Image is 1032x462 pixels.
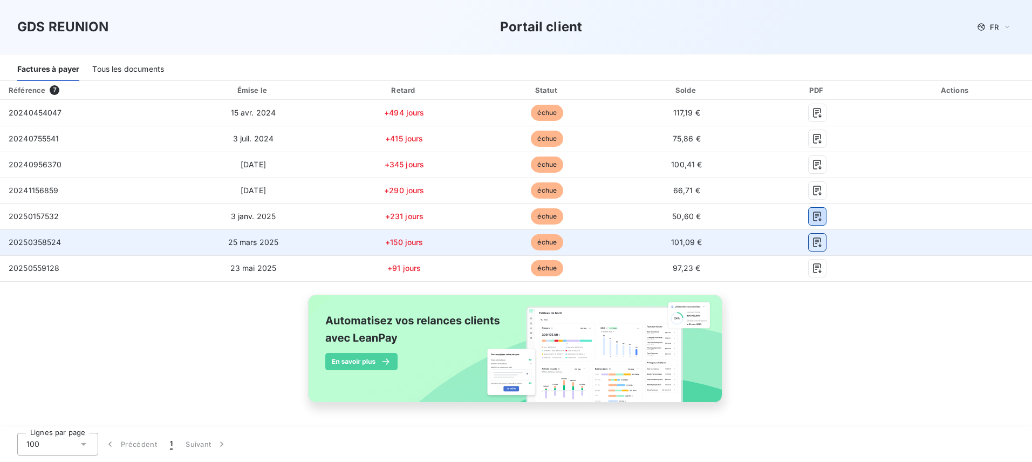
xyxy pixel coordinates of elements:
span: échue [531,182,563,199]
div: Retard [334,85,474,96]
div: PDF [757,85,877,96]
span: +415 jours [385,134,423,143]
span: 100,41 € [671,160,702,169]
span: 7 [50,85,59,95]
span: +91 jours [387,263,421,273]
div: Référence [9,86,45,94]
span: 100 [26,439,39,450]
span: 97,23 € [673,263,700,273]
span: +231 jours [385,212,424,221]
button: 1 [163,433,179,456]
h3: Portail client [500,17,582,37]
span: 20250157532 [9,212,59,221]
span: 75,86 € [673,134,701,143]
span: 50,60 € [672,212,701,221]
div: Tous les documents [92,58,164,81]
span: 3 janv. 2025 [231,212,276,221]
span: [DATE] [241,160,266,169]
span: échue [531,105,563,121]
span: 66,71 € [673,186,700,195]
span: échue [531,131,563,147]
span: échue [531,260,563,276]
span: 15 avr. 2024 [231,108,276,117]
span: [DATE] [241,186,266,195]
span: échue [531,208,563,225]
button: Suivant [179,433,234,456]
span: 20250358524 [9,237,61,247]
span: +290 jours [384,186,425,195]
div: Statut [479,85,616,96]
button: Précédent [98,433,163,456]
span: 20240454047 [9,108,62,117]
div: Émise le [177,85,330,96]
span: échue [531,157,563,173]
span: FR [990,23,999,31]
img: banner [298,288,734,421]
div: Actions [881,85,1030,96]
span: +150 jours [385,237,423,247]
span: +494 jours [384,108,425,117]
span: 25 mars 2025 [228,237,279,247]
span: 20250559128 [9,263,60,273]
span: 20240755541 [9,134,59,143]
span: 117,19 € [673,108,700,117]
div: Factures à payer [17,58,79,81]
span: 1 [170,439,173,450]
span: 101,09 € [671,237,702,247]
span: 20240956370 [9,160,62,169]
span: 3 juil. 2024 [233,134,274,143]
span: +345 jours [385,160,425,169]
span: 20241156859 [9,186,59,195]
span: échue [531,234,563,250]
span: 23 mai 2025 [230,263,277,273]
div: Solde [620,85,753,96]
h3: GDS REUNION [17,17,109,37]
